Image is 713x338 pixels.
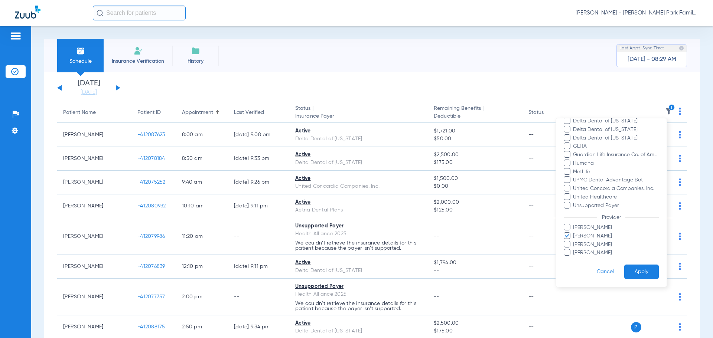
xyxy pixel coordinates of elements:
span: Unsupported Payer [573,202,659,210]
span: [PERSON_NAME] [573,249,659,257]
span: Delta Dental of [US_STATE] [573,134,659,142]
span: [PERSON_NAME] [573,224,659,232]
span: Guardian Life Insurance Co. of America [573,151,659,159]
button: Cancel [586,265,624,279]
span: [PERSON_NAME] [573,232,659,240]
span: United Healthcare [573,193,659,201]
span: GEHA [573,142,659,150]
button: Apply [624,265,659,279]
span: Delta Dental of [US_STATE] [573,126,659,134]
span: Humana [573,160,659,167]
span: MetLife [573,168,659,176]
span: UPMC Dental Advantage Bot [573,176,659,184]
span: Delta Dental of [US_STATE] [573,117,659,125]
span: United Concordia Companies, Inc. [573,185,659,193]
span: Provider [597,215,625,220]
span: [PERSON_NAME] [573,241,659,249]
